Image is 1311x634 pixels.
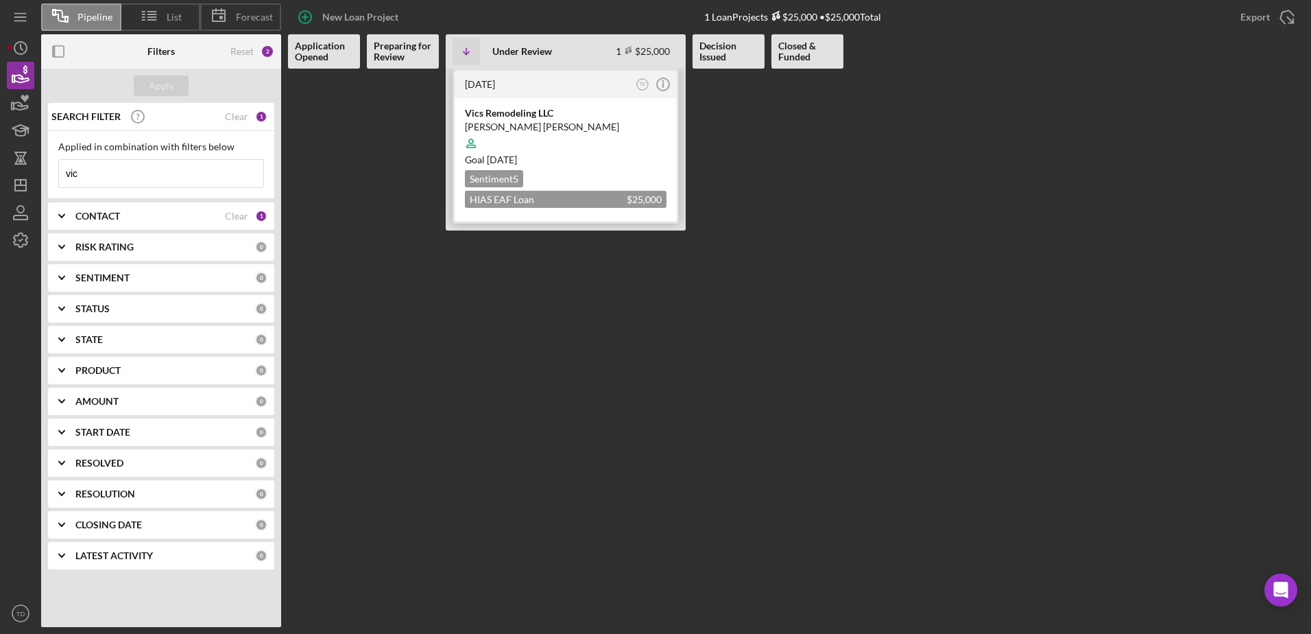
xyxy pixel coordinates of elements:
[616,45,670,57] div: 1 $25,000
[255,333,267,346] div: 0
[699,40,758,62] b: Decision Issued
[75,427,130,438] b: START DATE
[778,40,837,62] b: Closed & Funded
[255,210,267,222] div: 1
[255,272,267,284] div: 0
[230,46,254,57] div: Reset
[288,3,412,31] button: New Loan Project
[134,75,189,96] button: Apply
[487,154,517,165] time: 10/18/2025
[75,242,134,253] b: RISK RATING
[75,489,135,500] b: RESOLUTION
[75,211,120,222] b: CONTACT
[255,364,267,377] div: 0
[75,303,110,314] b: STATUS
[255,550,267,562] div: 0
[465,170,523,187] div: Sentiment 5
[465,154,517,165] span: Goal
[75,550,153,561] b: LATEST ACTIVITY
[255,303,267,315] div: 0
[75,519,142,530] b: CLOSING DATE
[149,75,174,96] div: Apply
[704,11,881,23] div: 1 Loan Projects • $25,000 Total
[167,12,182,23] span: List
[374,40,432,62] b: Preparing for Review
[1264,574,1297,607] div: Open Intercom Messenger
[255,457,267,469] div: 0
[58,141,264,152] div: Applied in combination with filters below
[255,241,267,253] div: 0
[492,46,552,57] b: Under Review
[465,106,666,120] div: Vics Remodeling LLC
[225,111,248,122] div: Clear
[77,12,112,23] span: Pipeline
[225,211,248,222] div: Clear
[768,11,817,23] div: $25,000
[322,3,398,31] div: New Loan Project
[16,610,25,618] text: TD
[640,82,646,86] text: TD
[634,75,652,94] button: TD
[465,120,666,134] div: [PERSON_NAME] [PERSON_NAME]
[465,78,495,90] time: 2025-08-19 18:06
[255,395,267,408] div: 0
[75,396,119,407] b: AMOUNT
[75,334,103,345] b: STATE
[255,488,267,500] div: 0
[255,519,267,531] div: 0
[7,600,34,627] button: TD
[453,69,679,224] a: [DATE]TDVics Remodeling LLC[PERSON_NAME] [PERSON_NAME]Goal [DATE]Sentiment5HIAS EAF Loan Applicat...
[147,46,175,57] b: Filters
[51,111,121,122] b: SEARCH FILTER
[1240,3,1270,31] div: Export
[75,458,123,469] b: RESOLVED
[295,40,353,62] b: Application Opened
[255,110,267,123] div: 1
[75,365,121,376] b: PRODUCT
[236,12,273,23] span: Forecast
[1227,3,1304,31] button: Export
[261,45,274,58] div: 2
[627,193,662,205] span: $25,000
[75,272,130,283] b: SENTIMENT
[465,191,666,208] div: HIAS EAF Loan Application_[US_STATE]
[255,426,267,438] div: 0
